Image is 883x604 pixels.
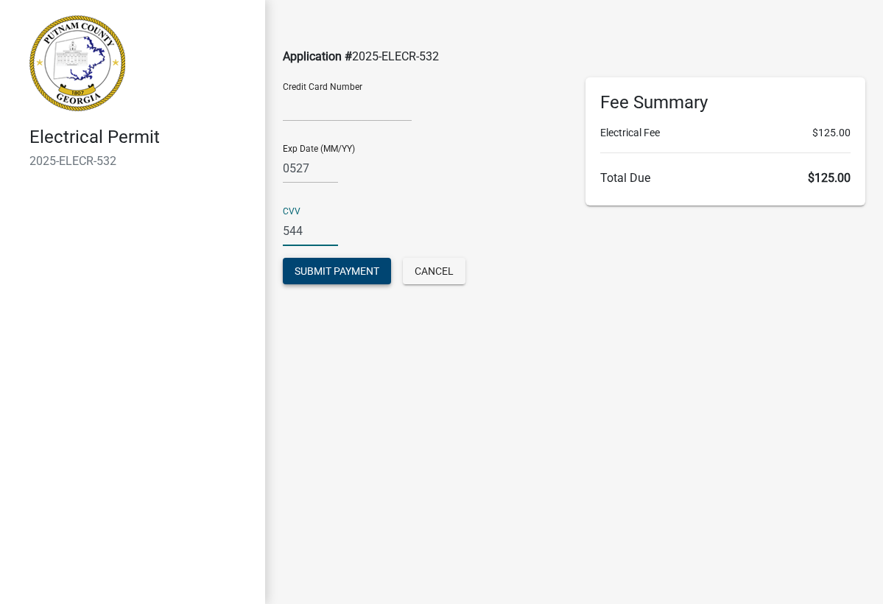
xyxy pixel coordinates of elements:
span: Application # [283,49,352,63]
li: Electrical Fee [600,125,851,141]
span: 2025-ELECR-532 [352,49,439,63]
img: Putnam County, Georgia [29,15,125,111]
button: Cancel [403,258,465,284]
span: Submit Payment [295,265,379,277]
h4: Electrical Permit [29,127,253,148]
h6: Total Due [600,171,851,185]
button: Submit Payment [283,258,391,284]
h6: 2025-ELECR-532 [29,154,253,168]
span: $125.00 [812,125,851,141]
span: $125.00 [808,171,851,185]
h6: Fee Summary [600,92,851,113]
label: Credit Card Number [283,82,362,91]
span: Cancel [415,265,454,277]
